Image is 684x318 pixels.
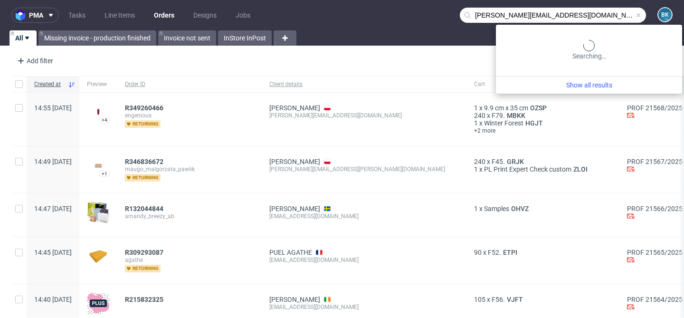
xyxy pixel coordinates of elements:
span: F79. [492,112,505,119]
a: InStore InPost [218,30,272,46]
a: PROF 21564/2025 [627,296,683,303]
div: [EMAIL_ADDRESS][DOMAIN_NAME] [269,212,459,220]
span: F52. [488,249,501,256]
img: version_two_editor_design.png [87,106,110,118]
span: 105 [474,296,485,303]
span: 1 [474,205,478,212]
span: returning [125,265,161,272]
span: Preview [87,80,110,88]
span: 14:45 [DATE] [34,249,72,256]
a: PROF 21568/2025 [627,104,683,112]
img: plus-icon.676465ae8f3a83198b3f.png [87,292,110,315]
div: [EMAIL_ADDRESS][DOMAIN_NAME] [269,303,459,311]
div: [EMAIL_ADDRESS][DOMAIN_NAME] [269,256,459,264]
span: R215832325 [125,296,163,303]
a: Designs [188,8,222,23]
a: [PERSON_NAME] [269,296,320,303]
span: 1 [474,104,478,112]
span: F45. [492,158,505,165]
span: maugo_malgorzata_pawlik [125,165,254,173]
img: data [87,250,110,263]
span: Samples [484,205,509,212]
figcaption: BK [658,8,672,21]
span: 14:40 [DATE] [34,296,72,303]
button: pma [11,8,59,23]
a: PUEL AGATHE [269,249,312,256]
div: x [474,119,612,127]
a: Jobs [230,8,256,23]
span: agathe [125,256,254,264]
span: Client details [269,80,459,88]
span: 240 [474,112,485,119]
div: +1 [102,171,107,176]
span: PL Print Expert Check custom [484,165,571,173]
span: Winter Forest [484,119,523,127]
a: R346836672 [125,158,165,165]
span: pma [29,12,43,19]
span: R132044844 [125,205,163,212]
span: amandy_breezy_ab [125,212,254,220]
div: x [474,158,612,165]
a: +2 more [474,127,612,135]
a: R215832325 [125,296,165,303]
a: OZSP [528,104,549,112]
div: x [474,104,612,112]
a: ETPI [501,249,519,256]
span: returning [125,174,161,182]
a: OHVZ [509,205,531,212]
a: Orders [148,8,180,23]
div: x [474,296,612,303]
span: F56. [492,296,505,303]
div: +4 [102,117,107,123]
img: logo [16,10,29,21]
a: R309293087 [125,249,165,256]
span: VJFT [505,296,525,303]
a: [PERSON_NAME] [269,104,320,112]
a: Missing invoice - production finished [38,30,156,46]
a: Invoice not sent [158,30,216,46]
div: x [474,112,612,119]
span: R309293087 [125,249,163,256]
span: Order ID [125,80,254,88]
a: Tasks [63,8,91,23]
img: version_two_editor_design [87,159,110,172]
a: GRJK [505,158,526,165]
span: returning [125,120,161,128]
span: 90 [474,249,482,256]
span: Cart [474,80,612,88]
div: [PERSON_NAME][EMAIL_ADDRESS][DOMAIN_NAME] [269,112,459,119]
span: 14:47 [DATE] [34,205,72,212]
a: HGJT [523,119,545,127]
div: x [474,165,612,173]
a: R132044844 [125,205,165,212]
a: [PERSON_NAME] [269,158,320,165]
a: PROF 21566/2025 [627,205,683,212]
a: [PERSON_NAME] [269,205,320,212]
div: x [474,205,612,212]
span: 1 [474,119,478,127]
img: sample-icon.16e107be6ad460a3e330.png [87,201,110,224]
a: PROF 21567/2025 [627,158,683,165]
a: ZLOI [571,165,589,173]
div: [PERSON_NAME][EMAIL_ADDRESS][PERSON_NAME][DOMAIN_NAME] [269,165,459,173]
div: x [474,249,612,256]
span: 14:55 [DATE] [34,104,72,112]
span: 14:49 [DATE] [34,158,72,165]
a: All [9,30,37,46]
span: R346836672 [125,158,163,165]
a: R349260466 [125,104,165,112]
span: 9.9 cm x 35 cm [484,104,528,112]
span: engenious [125,112,254,119]
span: 240 [474,158,485,165]
span: Created at [34,80,64,88]
a: MBKK [505,112,527,119]
a: Show all results [500,80,678,90]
